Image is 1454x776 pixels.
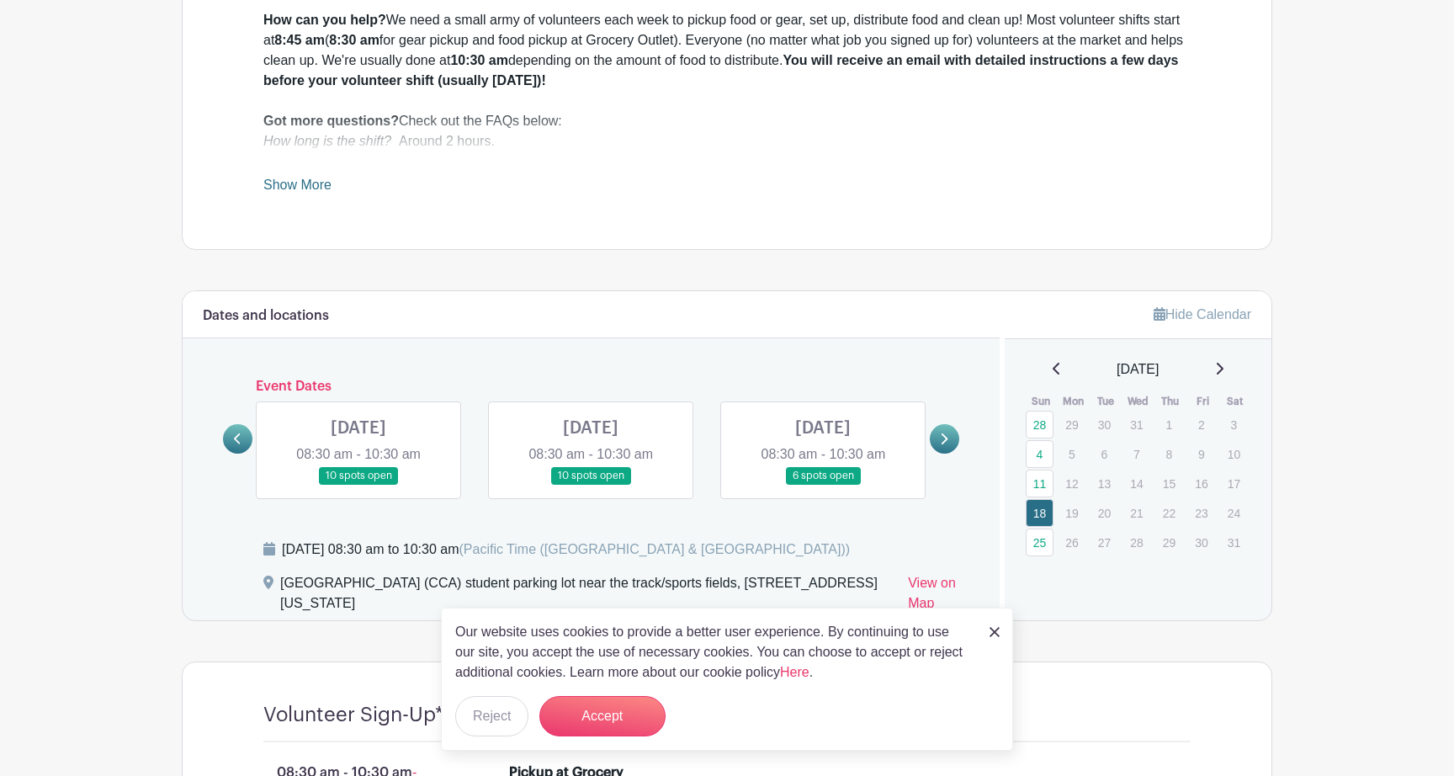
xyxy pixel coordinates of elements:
a: 28 [1026,411,1053,438]
p: 7 [1122,441,1150,467]
a: Show More [263,178,332,199]
p: 9 [1187,441,1215,467]
p: Our website uses cookies to provide a better user experience. By continuing to use our site, you ... [455,622,972,683]
p: 1 [1155,412,1183,438]
p: 21 [1122,500,1150,526]
p: 3 [1220,412,1248,438]
strong: How can you help? [263,13,386,27]
p: 12 [1058,470,1085,497]
a: View on Map [908,573,979,620]
p: 22 [1155,500,1183,526]
p: 27 [1090,529,1118,555]
p: 16 [1187,470,1215,497]
th: Fri [1186,393,1219,410]
th: Thu [1154,393,1187,410]
div: [GEOGRAPHIC_DATA] (CCA) student parking lot near the track/sports fields, [STREET_ADDRESS][US_STATE] [280,573,894,620]
img: close_button-5f87c8562297e5c2d7936805f587ecaba9071eb48480494691a3f1689db116b3.svg [990,627,1000,637]
p: 15 [1155,470,1183,497]
th: Mon [1057,393,1090,410]
p: 26 [1058,529,1085,555]
p: 17 [1220,470,1248,497]
button: Accept [539,696,666,736]
p: 30 [1187,529,1215,555]
p: 2 [1187,412,1215,438]
p: 13 [1090,470,1118,497]
span: (Pacific Time ([GEOGRAPHIC_DATA] & [GEOGRAPHIC_DATA])) [459,542,850,556]
a: Hide Calendar [1154,307,1251,322]
th: Wed [1122,393,1154,410]
p: 14 [1122,470,1150,497]
th: Sat [1219,393,1252,410]
a: 18 [1026,499,1053,527]
button: Reject [455,696,528,736]
div: We need a small army of volunteers each week to pickup food or gear, set up, distribute food and ... [263,10,1191,91]
em: How long is the shift? [263,134,391,148]
a: 11 [1026,470,1053,497]
p: 31 [1220,529,1248,555]
p: 24 [1220,500,1248,526]
p: 10 [1220,441,1248,467]
p: 23 [1187,500,1215,526]
p: 6 [1090,441,1118,467]
p: 19 [1058,500,1085,526]
p: 30 [1090,412,1118,438]
strong: You will receive an email with detailed instructions a few days before your volunteer shift (usua... [263,53,1179,88]
th: Sun [1025,393,1058,410]
p: 28 [1122,529,1150,555]
h4: Volunteer Sign-Up* [263,703,443,727]
p: 29 [1155,529,1183,555]
p: 31 [1122,412,1150,438]
a: 25 [1026,529,1053,556]
p: 5 [1058,441,1085,467]
div: Check out the FAQs below: [263,111,1191,131]
div: Around 2 hours. [263,131,1191,151]
strong: 10:30 am [450,53,508,67]
strong: 8:30 am [329,33,379,47]
h6: Event Dates [252,379,930,395]
li: 8:45 am: Volunteer shifts to pickup food at the grocery store or set up onsite (8:30 a.m. for Gro... [277,151,1191,172]
p: 8 [1155,441,1183,467]
p: 20 [1090,500,1118,526]
span: [DATE] [1117,359,1159,380]
p: 29 [1058,412,1085,438]
h6: Dates and locations [203,308,329,324]
a: 4 [1026,440,1053,468]
a: Here [780,665,809,679]
div: [DATE] 08:30 am to 10:30 am [282,539,850,560]
th: Tue [1090,393,1122,410]
strong: 8:45 am [274,33,325,47]
strong: Got more questions? [263,114,399,128]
